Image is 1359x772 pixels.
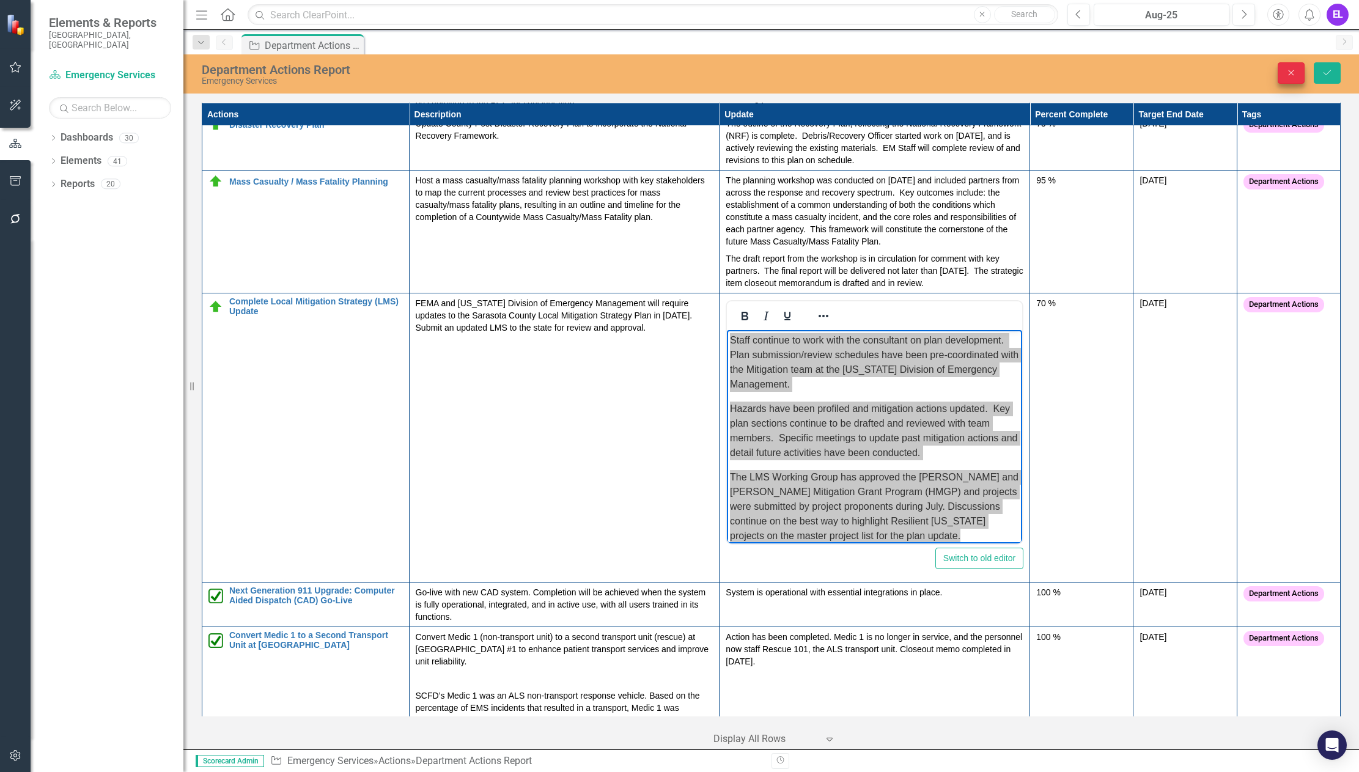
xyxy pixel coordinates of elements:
button: EL [1327,4,1349,26]
div: 100 % [1036,631,1127,643]
input: Search ClearPoint... [248,4,1058,26]
p: Convert Medic 1 (non-transport unit) to a second transport unit (rescue) at [GEOGRAPHIC_DATA] #1 ... [416,631,713,670]
p: The planning workshop was conducted on [DATE] and included partners from across the response and ... [726,174,1023,250]
span: [DATE] [1140,632,1166,642]
div: Open Intercom Messenger [1317,730,1347,760]
div: 100 % [1036,586,1127,598]
span: Department Actions [1243,174,1324,189]
a: Emergency Services [287,755,374,766]
small: [GEOGRAPHIC_DATA], [GEOGRAPHIC_DATA] [49,30,171,50]
a: Complete Local Mitigation Strategy (LMS) Update [229,297,403,316]
img: Completed [208,633,223,648]
div: Emergency Services [202,76,845,86]
div: 70 % [1036,297,1127,309]
div: Department Actions Report [265,38,361,53]
a: Next Generation 911 Upgrade: Computer Aided Dispatch (CAD) Go-Live [229,586,403,605]
p: Action has been completed. Medic 1 is no longer in service, and the personnel now staff Rescue 10... [726,631,1023,667]
img: On Target [208,300,223,314]
div: 30 [119,133,139,143]
a: Mass Casualty / Mass Fatality Planning [229,177,403,186]
button: Italic [756,307,776,325]
button: Search [994,6,1055,23]
a: Elements [61,154,101,168]
p: FEMA and [US_STATE] Division of Emergency Management will require updates to the Sarasota County ... [416,297,713,334]
div: 20 [101,179,120,189]
span: [DATE] [1140,298,1166,308]
p: The draft report from the workshop is in circulation for comment with key partners. The final rep... [726,250,1023,289]
img: ClearPoint Strategy [6,13,29,36]
div: 95 % [1036,174,1127,186]
a: Actions [378,755,411,766]
button: Underline [777,307,798,325]
p: Host a mass casualty/mass fatality planning workshop with key stakeholders to map the current pro... [416,174,713,223]
span: [DATE] [1140,175,1166,185]
p: Go-live with new CAD system. Completion will be achieved when the system is fully operational, in... [416,586,713,623]
img: On Target [208,174,223,189]
span: [DATE] [1140,587,1166,597]
img: Completed [208,589,223,603]
div: Aug-25 [1098,8,1225,23]
p: The outline of the Recovery Plan, reflecting the National Recovery Framework (NRF) is complete. D... [726,117,1023,166]
span: Department Actions [1243,297,1324,312]
a: Dashboards [61,131,113,145]
a: Reports [61,177,95,191]
p: Update County Post Disaster Recovery Plan to incorporate the National Recovery Framework. [416,117,713,142]
button: Switch to old editor [935,548,1023,569]
span: Search [1011,9,1037,19]
a: Emergency Services [49,68,171,83]
div: Department Actions Report [202,63,845,76]
button: Bold [734,307,755,325]
p: SCFD’s Medic 1 was an ALS non-transport response vehicle. Based on the percentage of EMS incident... [416,687,713,751]
div: 41 [108,156,127,166]
button: Aug-25 [1094,4,1229,26]
span: Elements & Reports [49,15,171,30]
button: Reveal or hide additional toolbar items [813,307,834,325]
span: Scorecard Admin [196,755,264,767]
div: » » [270,754,762,768]
input: Search Below... [49,97,171,119]
span: Department Actions [1243,586,1324,601]
p: System is operational with essential integrations in place. [726,586,1023,598]
a: Convert Medic 1 to a Second Transport Unit at [GEOGRAPHIC_DATA] [229,631,403,650]
iframe: Rich Text Area [727,330,1022,543]
span: Department Actions [1243,631,1324,646]
div: Department Actions Report [416,755,532,766]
